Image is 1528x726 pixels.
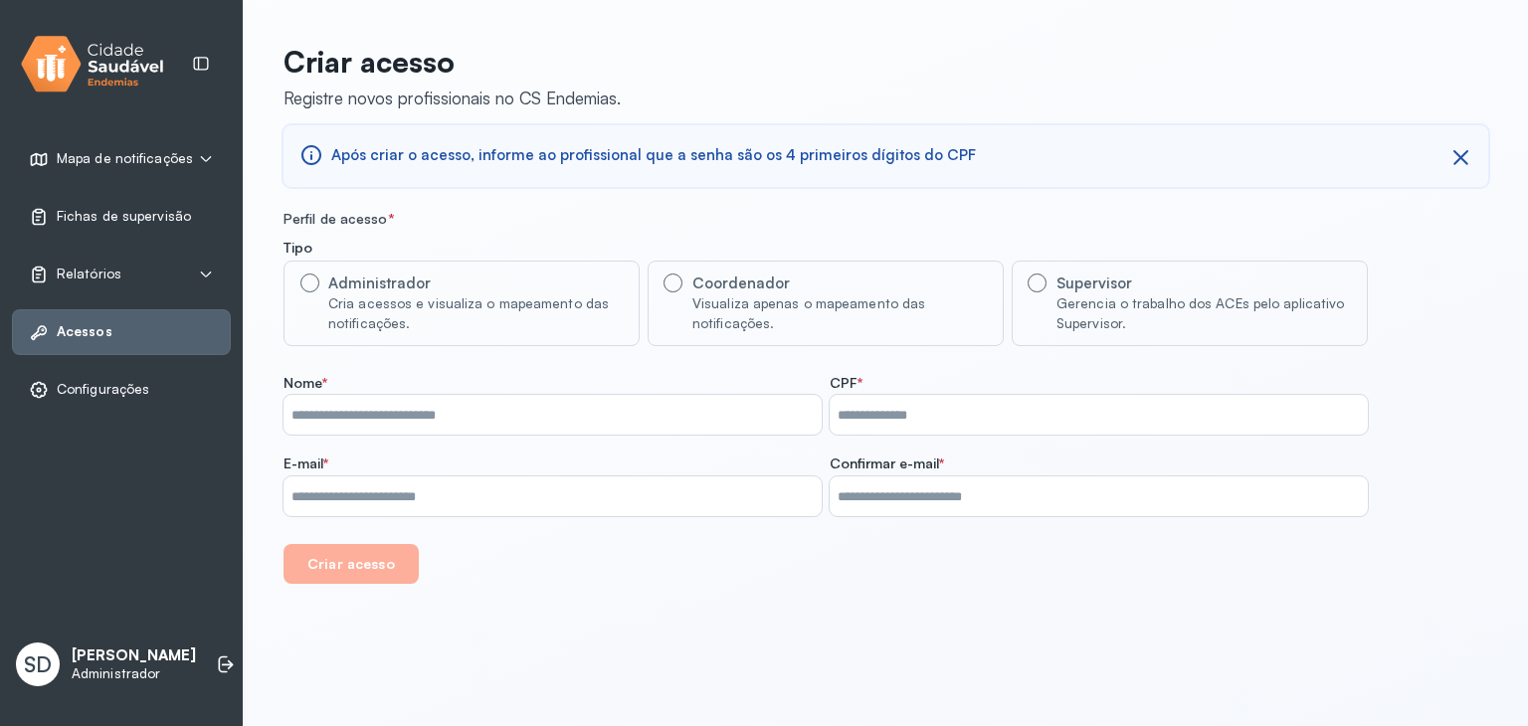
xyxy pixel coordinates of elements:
[284,88,621,108] div: Registre novos profissionais no CS Endemias.
[1056,293,1351,333] div: Gerencia o trabalho dos ACEs pelo aplicativo Supervisor.
[284,211,1368,228] div: Perfil de acesso
[57,150,193,167] span: Mapa de notificações
[692,273,987,293] div: Coordenador
[57,266,121,282] span: Relatórios
[284,454,328,472] span: E-mail
[331,146,976,165] span: Após criar o acesso, informe ao profissional que a senha são os 4 primeiros dígitos do CPF
[29,207,214,227] a: Fichas de supervisão
[830,374,862,392] span: CPF
[72,665,196,682] p: Administrador
[284,544,419,584] button: Criar acesso
[284,239,312,257] span: Tipo
[29,322,214,342] a: Acessos
[57,323,112,340] span: Acessos
[21,32,164,96] img: logo.svg
[57,208,191,225] span: Fichas de supervisão
[57,381,149,398] span: Configurações
[284,374,327,392] span: Nome
[328,293,623,333] div: Cria acessos e visualiza o mapeamento das notificações.
[24,651,52,677] span: SD
[1056,273,1351,293] div: Supervisor
[830,454,944,472] span: Confirmar e-mail
[29,380,214,400] a: Configurações
[284,44,621,80] p: Criar acesso
[692,293,987,333] div: Visualiza apenas o mapeamento das notificações.
[328,273,623,293] div: Administrador
[72,646,196,665] p: [PERSON_NAME]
